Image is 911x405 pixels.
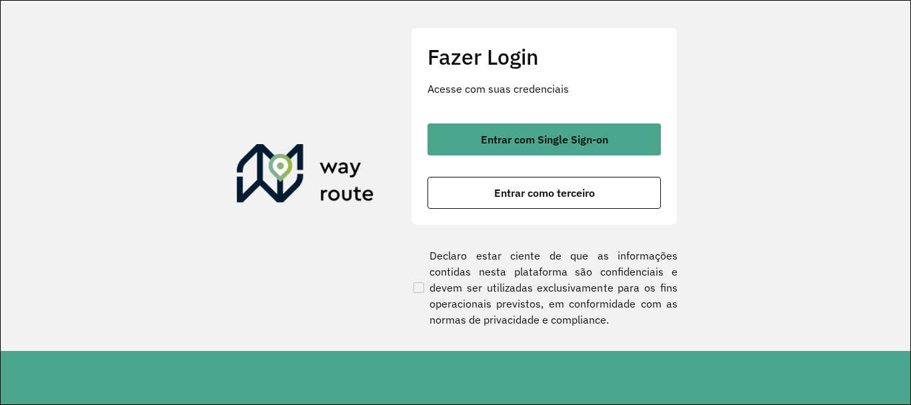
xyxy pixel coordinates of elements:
h2: Fazer Login [427,44,661,69]
button: button [427,177,661,209]
span: Entrar com Single Sign-on [481,134,608,145]
button: button [427,123,661,155]
span: Entrar como terceiro [494,187,595,198]
label: Declaro estar ciente de que as informações contidas nesta plataforma são confidenciais e devem se... [411,248,678,328]
p: Acesse com suas credenciais [427,81,661,97]
img: Roteirizador AmbevTech [237,144,374,208]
